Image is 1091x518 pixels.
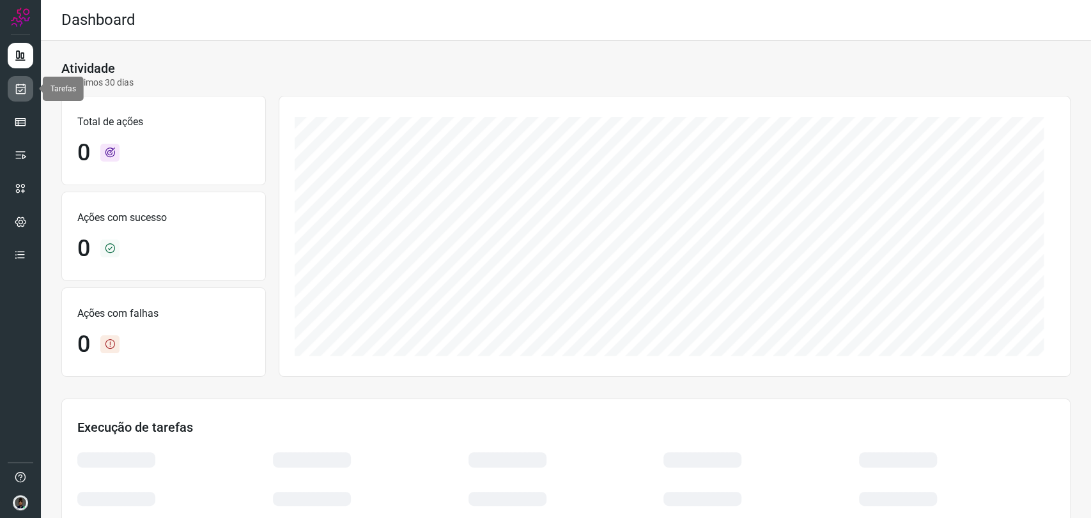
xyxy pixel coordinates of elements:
[77,139,90,167] h1: 0
[13,495,28,510] img: d44150f10045ac5288e451a80f22ca79.png
[61,76,134,89] p: Últimos 30 dias
[50,84,76,93] span: Tarefas
[11,8,30,27] img: Logo
[77,306,250,321] p: Ações com falhas
[77,331,90,358] h1: 0
[61,11,135,29] h2: Dashboard
[77,420,1055,435] h3: Execução de tarefas
[77,114,250,130] p: Total de ações
[77,235,90,263] h1: 0
[77,210,250,225] p: Ações com sucesso
[61,61,115,76] h3: Atividade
